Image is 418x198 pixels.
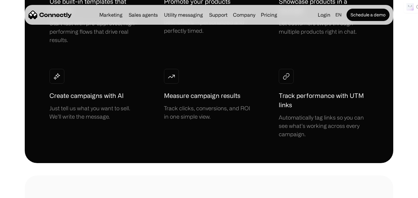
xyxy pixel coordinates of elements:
[279,113,368,138] div: Automatically tag links so you can see what’s working across every campaign.
[164,104,254,121] div: Track clicks, conversions, and ROI in one simple view.
[164,91,240,100] h1: Measure campaign results
[335,11,342,19] div: en
[12,187,37,196] ul: Language list
[279,91,368,110] h1: Track performance with UTM links
[233,11,255,19] div: Company
[347,9,390,21] a: Schedule a demo
[207,12,230,17] a: Support
[258,12,280,17] a: Pricing
[333,11,345,19] div: en
[231,11,257,19] div: Company
[315,11,333,19] a: Login
[50,104,139,121] div: Just tell us what you want to sell. We’ll write the message.
[97,12,125,17] a: Marketing
[6,187,37,196] aside: Language selected: English
[50,19,139,44] div: Start fast with pre-approved, high-performing flows that drive real results.
[50,91,124,100] h1: Create campaigns with AI
[28,10,72,19] a: home
[279,19,368,36] div: Let customers swipe through multiple products right in chat.
[126,12,160,17] a: Sales agents
[162,12,205,17] a: Utility messaging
